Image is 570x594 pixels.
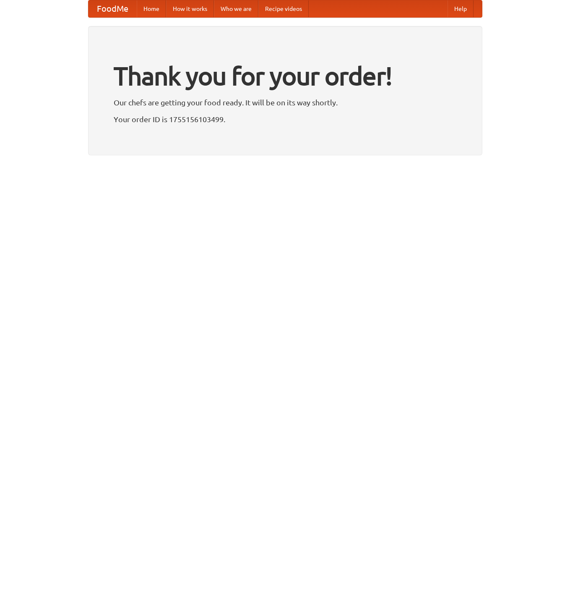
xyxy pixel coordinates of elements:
a: Recipe videos [258,0,309,17]
p: Our chefs are getting your food ready. It will be on its way shortly. [114,96,457,109]
a: How it works [166,0,214,17]
a: FoodMe [88,0,137,17]
a: Help [448,0,474,17]
a: Home [137,0,166,17]
h1: Thank you for your order! [114,56,457,96]
a: Who we are [214,0,258,17]
p: Your order ID is 1755156103499. [114,113,457,126]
